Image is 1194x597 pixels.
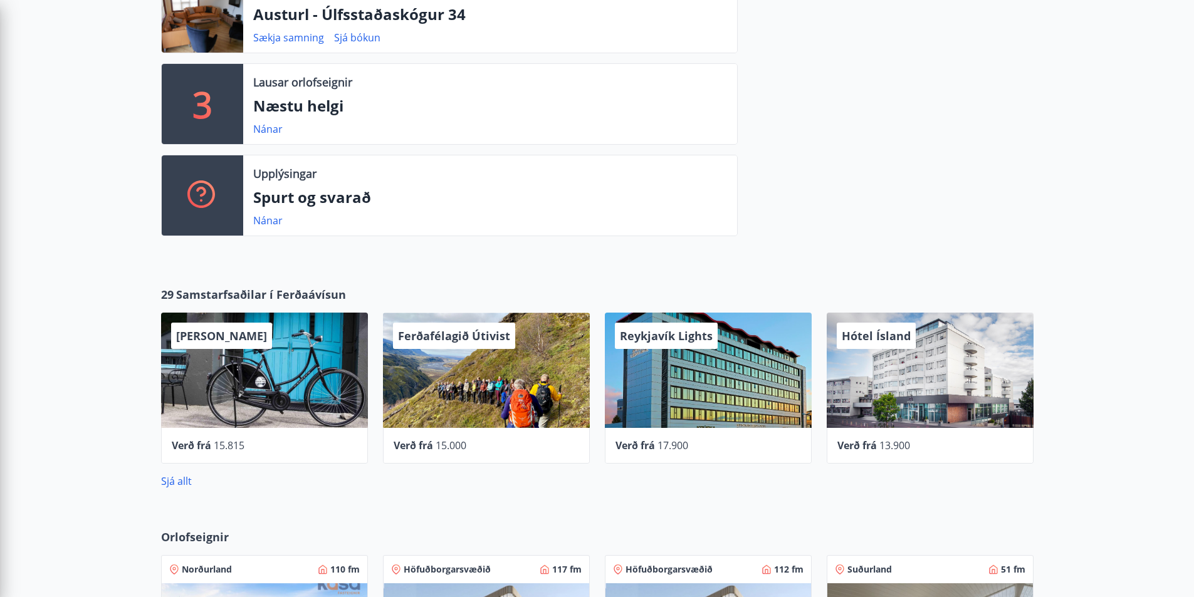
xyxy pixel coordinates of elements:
[626,563,713,576] span: Höfuðborgarsvæðið
[161,529,229,545] span: Orlofseignir
[837,439,877,452] span: Verð frá
[161,286,174,303] span: 29
[182,563,232,576] span: Norðurland
[879,439,910,452] span: 13.900
[161,474,192,488] a: Sjá allt
[334,31,380,44] a: Sjá bókun
[253,165,317,182] p: Upplýsingar
[253,74,352,90] p: Lausar orlofseignir
[1001,563,1025,576] span: 51 fm
[620,328,713,343] span: Reykjavík Lights
[657,439,688,452] span: 17.900
[253,187,727,208] p: Spurt og svarað
[253,31,324,44] a: Sækja samning
[253,4,727,25] p: Austurl - Úlfsstaðaskógur 34
[176,328,267,343] span: [PERSON_NAME]
[172,439,211,452] span: Verð frá
[394,439,433,452] span: Verð frá
[330,563,360,576] span: 110 fm
[615,439,655,452] span: Verð frá
[436,439,466,452] span: 15.000
[398,328,510,343] span: Ferðafélagið Útivist
[774,563,804,576] span: 112 fm
[253,122,283,136] a: Nánar
[214,439,244,452] span: 15.815
[253,95,727,117] p: Næstu helgi
[253,214,283,227] a: Nánar
[552,563,582,576] span: 117 fm
[847,563,892,576] span: Suðurland
[192,80,212,128] p: 3
[176,286,346,303] span: Samstarfsaðilar í Ferðaávísun
[842,328,911,343] span: Hótel Ísland
[404,563,491,576] span: Höfuðborgarsvæðið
